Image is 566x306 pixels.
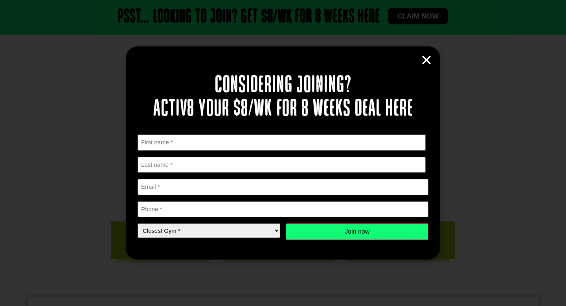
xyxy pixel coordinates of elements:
a: Close [421,54,432,66]
input: Join now [286,223,428,240]
input: Phone * [138,201,428,218]
h2: Considering joining? Activ8 your $8/wk for 8 weeks deal here [138,74,428,121]
input: Last name * [138,157,426,173]
input: Email * [138,179,428,195]
input: First name * [138,135,426,151]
